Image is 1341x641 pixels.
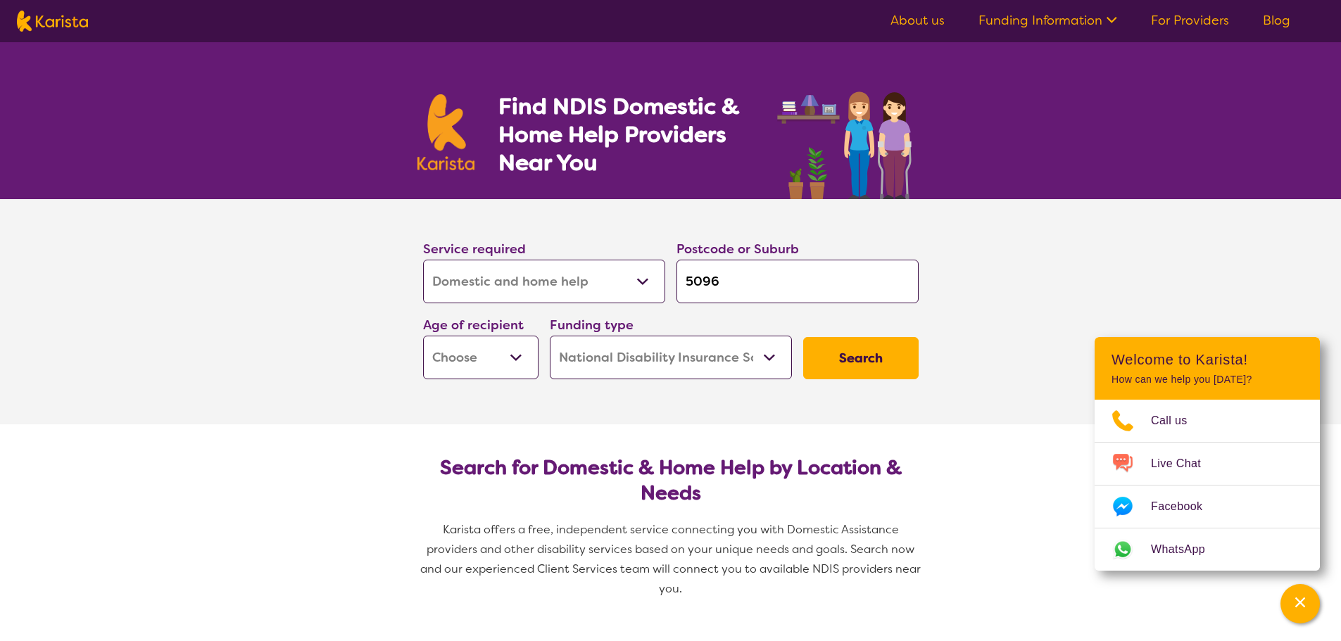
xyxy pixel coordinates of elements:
h2: Welcome to Karista! [1112,351,1303,368]
img: Karista logo [17,11,88,32]
a: About us [890,12,945,29]
span: Live Chat [1151,453,1218,474]
a: Web link opens in a new tab. [1095,528,1320,571]
span: Facebook [1151,496,1219,517]
span: WhatsApp [1151,539,1222,560]
button: Channel Menu [1280,584,1320,623]
label: Postcode or Suburb [676,241,799,258]
div: Channel Menu [1095,337,1320,571]
p: How can we help you [DATE]? [1112,374,1303,386]
label: Age of recipient [423,317,524,334]
h1: Find NDIS Domestic & Home Help Providers Near You [498,92,759,177]
label: Service required [423,241,526,258]
input: Type [676,260,919,303]
img: Karista logo [417,94,475,170]
span: Karista offers a free, independent service connecting you with Domestic Assistance providers and ... [420,522,924,596]
button: Search [803,337,919,379]
a: For Providers [1151,12,1229,29]
label: Funding type [550,317,634,334]
ul: Choose channel [1095,400,1320,571]
a: Funding Information [978,12,1117,29]
h2: Search for Domestic & Home Help by Location & Needs [434,455,907,506]
img: domestic-help [773,76,924,199]
span: Call us [1151,410,1204,431]
a: Blog [1263,12,1290,29]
